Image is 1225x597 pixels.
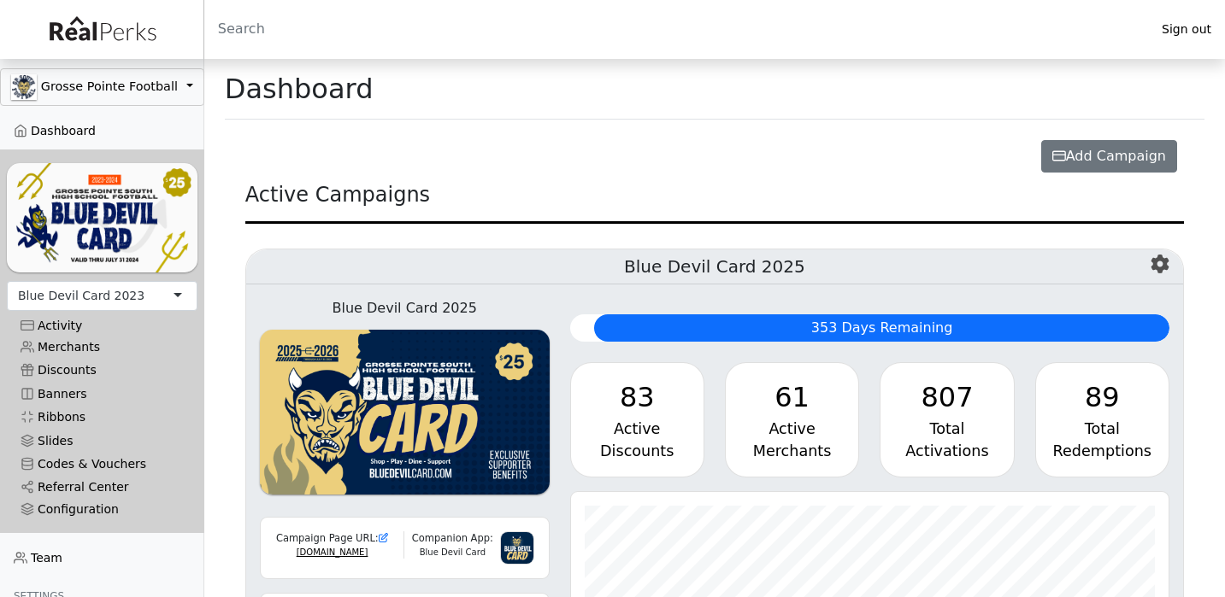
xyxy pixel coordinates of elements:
div: Activity [21,319,184,333]
div: Blue Devil Card [404,546,500,559]
a: Sign out [1148,18,1225,41]
div: Redemptions [1050,440,1155,462]
a: Merchants [7,336,197,359]
div: 61 [739,377,845,418]
div: 807 [894,377,999,418]
a: Codes & Vouchers [7,453,197,476]
a: 807 Total Activations [880,362,1014,477]
div: Total [894,418,999,440]
div: Active [585,418,690,440]
div: Discounts [585,440,690,462]
a: Banners [7,383,197,406]
div: Campaign Page URL: [271,531,393,546]
div: Blue Devil Card 2023 [18,287,144,305]
a: Discounts [7,359,197,382]
a: 89 Total Redemptions [1035,362,1169,477]
div: Activations [894,440,999,462]
h1: Dashboard [225,73,374,105]
a: Referral Center [7,476,197,499]
img: real_perks_logo-01.svg [40,10,163,49]
img: GAa1zriJJmkmu1qRtUwg8x1nQwzlKm3DoqW9UgYl.jpg [11,74,37,100]
button: Add Campaign [1041,140,1177,173]
div: Total [1050,418,1155,440]
a: Slides [7,429,197,452]
div: 83 [585,377,690,418]
div: 353 Days Remaining [594,314,1169,342]
div: Blue Devil Card 2025 [260,298,550,319]
h5: Blue Devil Card 2025 [246,249,1183,284]
a: [DOMAIN_NAME] [297,547,368,557]
a: Ribbons [7,406,197,429]
img: WvZzOez5OCqmO91hHZfJL7W2tJ07LbGMjwPPNJwI.png [260,330,550,495]
div: Active Campaigns [245,179,1184,224]
a: 83 Active Discounts [570,362,704,477]
img: YNIl3DAlDelxGQFo2L2ARBV2s5QDnXUOFwQF9zvk.png [7,163,197,272]
img: 3g6IGvkLNUf97zVHvl5PqY3f2myTnJRpqDk2mpnC.png [500,531,533,565]
div: 89 [1050,377,1155,418]
div: Merchants [739,440,845,462]
div: Configuration [21,502,184,517]
div: Companion App: [404,531,500,546]
a: 61 Active Merchants [725,362,859,477]
input: Search [204,9,1148,50]
div: Active [739,418,845,440]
